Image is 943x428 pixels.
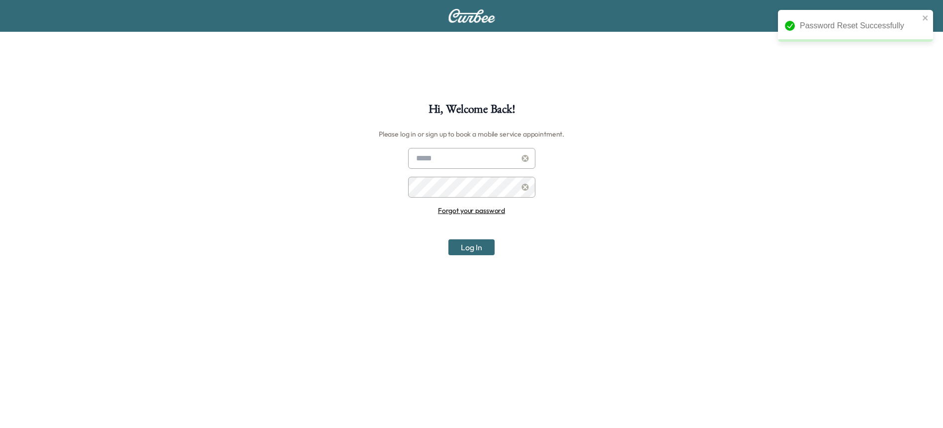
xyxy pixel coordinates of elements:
[379,126,564,142] h6: Please log in or sign up to book a mobile service appointment.
[448,239,495,255] button: Log In
[800,20,919,32] div: Password Reset Successfully
[448,9,496,23] img: Curbee Logo
[429,103,515,120] h1: Hi, Welcome Back!
[922,14,929,22] button: close
[438,206,505,215] a: Forgot your password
